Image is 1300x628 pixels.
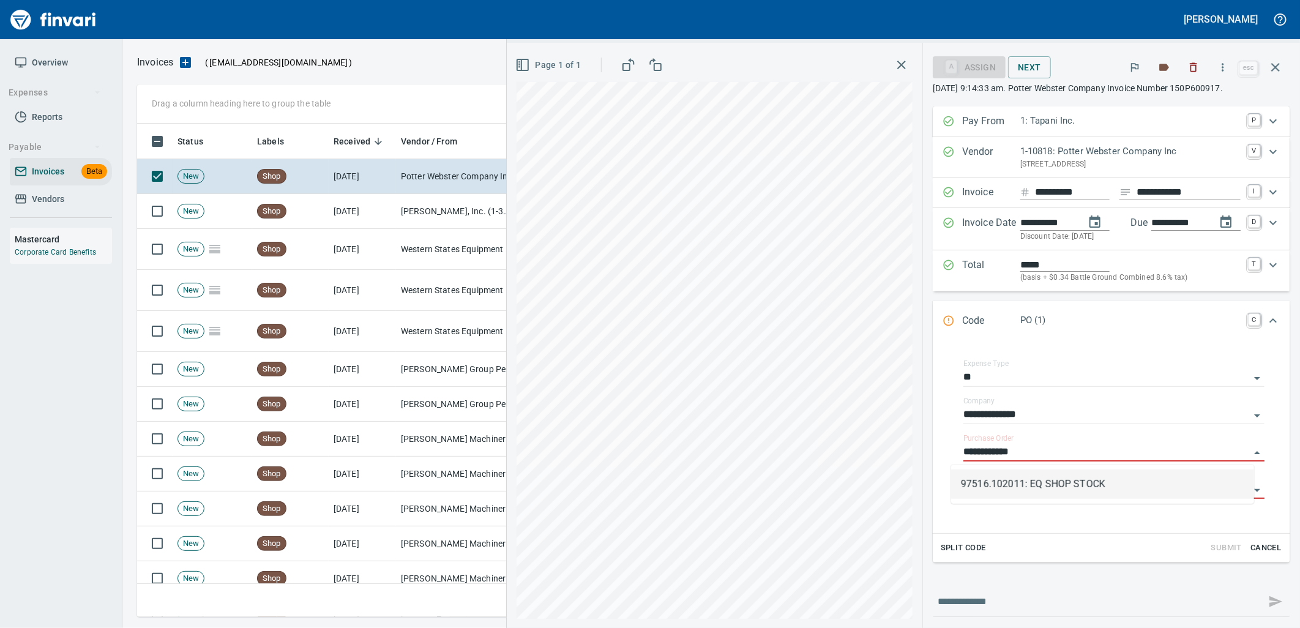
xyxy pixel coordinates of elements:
[1249,407,1266,424] button: Open
[933,301,1290,342] div: Expand
[933,208,1290,250] div: Expand
[941,541,986,555] span: Split Code
[518,58,581,73] span: Page 1 of 1
[1248,258,1260,270] a: T
[334,134,370,149] span: Received
[1121,54,1148,81] button: Flag
[1248,144,1260,157] a: V
[396,492,518,526] td: [PERSON_NAME] Machinery Co (1-10794)
[32,55,68,70] span: Overview
[178,573,204,585] span: New
[1020,272,1241,284] p: (basis + $0.34 Battle Ground Combined 8.6% tax)
[396,561,518,596] td: [PERSON_NAME] Machinery Co (1-10794)
[329,422,396,457] td: [DATE]
[396,311,518,352] td: Western States Equipment Co. (1-11113)
[1249,541,1282,555] span: Cancel
[396,159,518,194] td: Potter Webster Company Inc (1-10818)
[178,433,204,445] span: New
[258,538,286,550] span: Shop
[1248,215,1260,228] a: D
[401,134,457,149] span: Vendor / From
[32,164,64,179] span: Invoices
[4,136,106,159] button: Payable
[178,244,204,255] span: New
[1248,313,1260,326] a: C
[396,194,518,229] td: [PERSON_NAME], Inc. (1-39587)
[1236,53,1290,82] span: Close invoice
[258,468,286,480] span: Shop
[258,573,286,585] span: Shop
[15,248,96,256] a: Corporate Card Benefits
[329,229,396,270] td: [DATE]
[933,82,1290,94] p: [DATE] 9:14:33 am. Potter Webster Company Invoice Number 150P600917.
[1248,114,1260,126] a: P
[329,457,396,492] td: [DATE]
[329,492,396,526] td: [DATE]
[1181,10,1261,29] button: [PERSON_NAME]
[258,171,286,182] span: Shop
[396,229,518,270] td: Western States Equipment Co. (1-11113)
[1020,313,1241,327] p: PO (1)
[329,270,396,311] td: [DATE]
[32,110,62,125] span: Reports
[933,342,1290,563] div: Expand
[1211,207,1241,237] button: change due date
[1008,56,1051,79] button: Next
[32,192,64,207] span: Vendors
[329,311,396,352] td: [DATE]
[963,361,1009,368] label: Expense Type
[81,165,107,179] span: Beta
[257,134,300,149] span: Labels
[9,140,101,155] span: Payable
[258,433,286,445] span: Shop
[258,326,286,337] span: Shop
[951,469,1254,499] li: 97516.102011: EQ SHOP STOCK
[962,313,1020,329] p: Code
[396,526,518,561] td: [PERSON_NAME] Machinery Co (1-10794)
[396,352,518,387] td: [PERSON_NAME] Group Peterbilt([MEDICAL_DATA]) (1-38196)
[173,55,198,70] button: Upload an Invoice
[933,107,1290,137] div: Expand
[1184,13,1258,26] h5: [PERSON_NAME]
[10,158,112,185] a: InvoicesBeta
[938,539,989,558] button: Split Code
[1020,231,1241,243] p: Discount Date: [DATE]
[178,503,204,515] span: New
[178,364,204,375] span: New
[258,398,286,410] span: Shop
[329,387,396,422] td: [DATE]
[933,61,1006,72] div: Assign
[10,103,112,131] a: Reports
[513,54,586,77] button: Page 1 of 1
[962,144,1020,170] p: Vendor
[334,134,386,149] span: Received
[1209,54,1236,81] button: More
[4,81,106,104] button: Expenses
[1020,185,1030,200] svg: Invoice number
[963,435,1014,443] label: Purchase Order
[1249,482,1266,499] button: Open
[1151,54,1178,81] button: Labels
[7,5,99,34] a: Finvari
[396,457,518,492] td: [PERSON_NAME] Machinery Co (1-10794)
[963,398,995,405] label: Company
[329,159,396,194] td: [DATE]
[329,526,396,561] td: [DATE]
[933,137,1290,178] div: Expand
[177,134,219,149] span: Status
[1020,159,1241,171] p: [STREET_ADDRESS]
[396,422,518,457] td: [PERSON_NAME] Machinery Co (1-10794)
[1261,587,1290,616] span: This records your message into the invoice and notifies anyone mentioned
[257,134,284,149] span: Labels
[962,114,1020,130] p: Pay From
[15,233,112,246] h6: Mastercard
[137,55,173,70] p: Invoices
[178,171,204,182] span: New
[962,215,1020,243] p: Invoice Date
[198,56,353,69] p: ( )
[177,134,203,149] span: Status
[178,398,204,410] span: New
[1246,539,1285,558] button: Cancel
[396,270,518,311] td: Western States Equipment Co. (1-11113)
[1248,185,1260,197] a: I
